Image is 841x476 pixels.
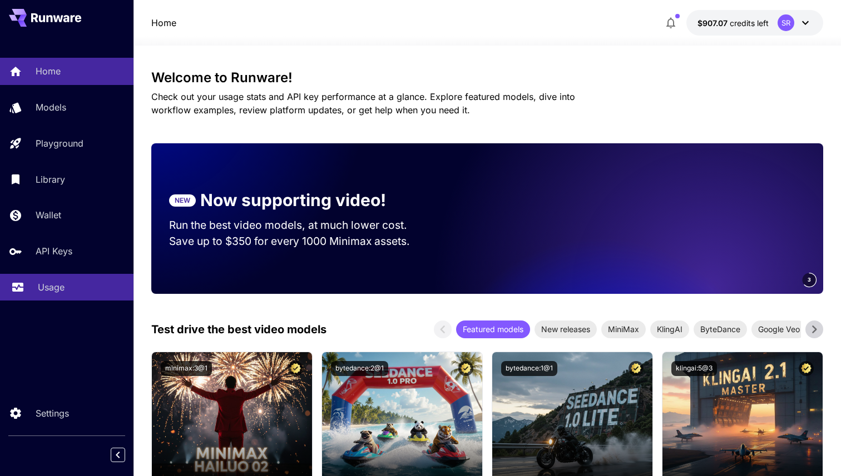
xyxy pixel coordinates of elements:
p: Usage [38,280,65,294]
div: $907.07114 [697,17,769,29]
span: Featured models [456,323,530,335]
div: Domain: [URL] [29,29,79,38]
button: Collapse sidebar [111,448,125,462]
p: Wallet [36,208,61,222]
span: Google Veo [751,323,807,335]
p: Now supporting video! [200,188,386,213]
img: logo_orange.svg [18,18,27,27]
p: Playground [36,137,83,150]
div: New releases [535,320,597,338]
div: MiniMax [601,320,646,338]
span: $907.07 [697,18,730,28]
p: Home [36,64,61,78]
span: MiniMax [601,323,646,335]
button: $907.07114SR [686,10,823,36]
button: Certified Model – Vetted for best performance and includes a commercial license. [458,361,473,376]
p: NEW [175,196,190,206]
img: tab_keywords_by_traffic_grey.svg [111,64,120,73]
span: New releases [535,323,597,335]
p: Run the best video models, at much lower cost. [169,217,428,233]
h3: Welcome to Runware! [151,70,823,86]
span: KlingAI [650,323,689,335]
img: tab_domain_overview_orange.svg [30,64,39,73]
button: Certified Model – Vetted for best performance and includes a commercial license. [629,361,644,376]
p: Save up to $350 for every 1000 Minimax assets. [169,233,428,249]
p: API Keys [36,244,72,258]
button: Certified Model – Vetted for best performance and includes a commercial license. [288,361,303,376]
span: 3 [808,275,811,284]
nav: breadcrumb [151,16,176,29]
img: website_grey.svg [18,29,27,38]
button: Certified Model – Vetted for best performance and includes a commercial license. [799,361,814,376]
div: SR [778,14,794,31]
span: Check out your usage stats and API key performance at a glance. Explore featured models, dive int... [151,91,575,116]
div: v 4.0.25 [31,18,55,27]
p: Settings [36,407,69,420]
button: klingai:5@3 [671,361,717,376]
p: Models [36,101,66,114]
div: Keywords by Traffic [123,66,187,73]
div: Domain Overview [42,66,100,73]
div: Google Veo [751,320,807,338]
button: bytedance:2@1 [331,361,388,376]
button: bytedance:1@1 [501,361,557,376]
span: ByteDance [694,323,747,335]
a: Home [151,16,176,29]
p: Library [36,173,65,186]
div: Collapse sidebar [119,445,133,465]
p: Test drive the best video models [151,321,326,338]
div: Featured models [456,320,530,338]
div: KlingAI [650,320,689,338]
span: credits left [730,18,769,28]
button: minimax:3@1 [161,361,212,376]
div: ByteDance [694,320,747,338]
